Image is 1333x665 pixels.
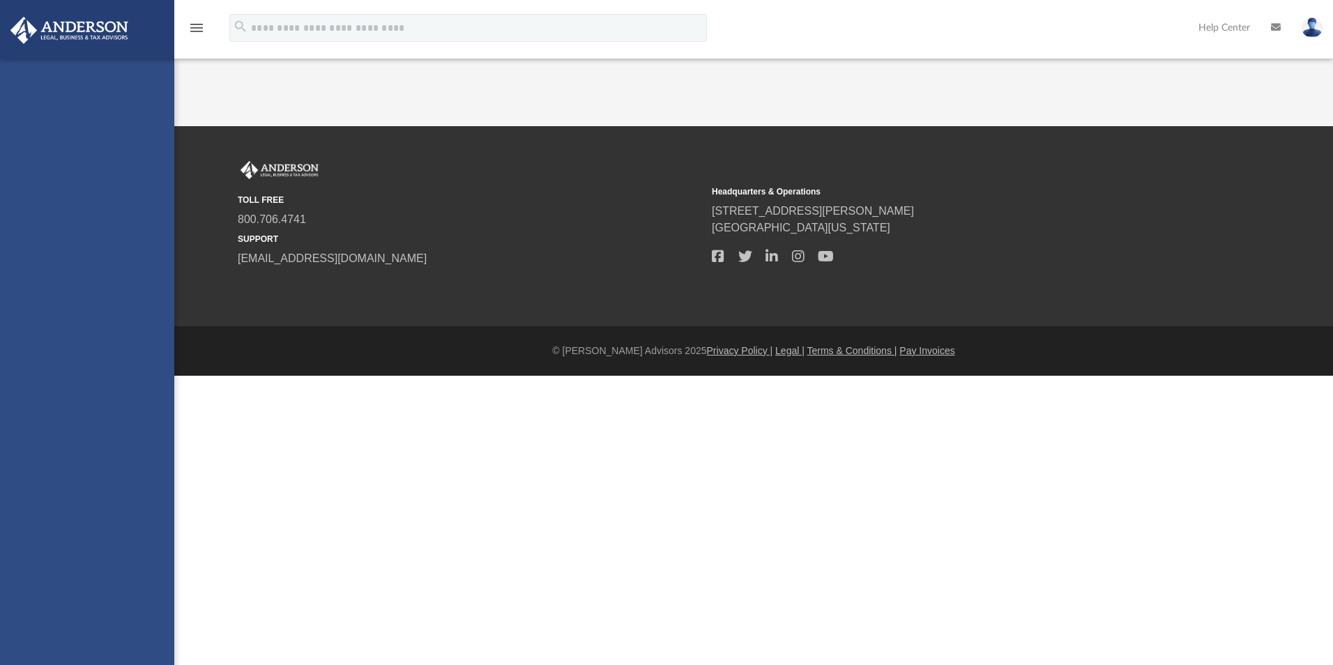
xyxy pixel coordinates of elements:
i: search [233,19,248,34]
a: Legal | [775,345,805,356]
img: Anderson Advisors Platinum Portal [238,161,321,179]
a: 800.706.4741 [238,213,306,225]
small: TOLL FREE [238,194,702,206]
small: Headquarters & Operations [712,185,1176,198]
a: Pay Invoices [899,345,954,356]
div: © [PERSON_NAME] Advisors 2025 [174,344,1333,358]
a: [GEOGRAPHIC_DATA][US_STATE] [712,222,890,234]
img: User Pic [1302,17,1323,38]
small: SUPPORT [238,233,702,245]
a: Terms & Conditions | [807,345,897,356]
a: Privacy Policy | [707,345,773,356]
a: menu [188,26,205,36]
img: Anderson Advisors Platinum Portal [6,17,132,44]
i: menu [188,20,205,36]
a: [EMAIL_ADDRESS][DOMAIN_NAME] [238,252,427,264]
a: [STREET_ADDRESS][PERSON_NAME] [712,205,914,217]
